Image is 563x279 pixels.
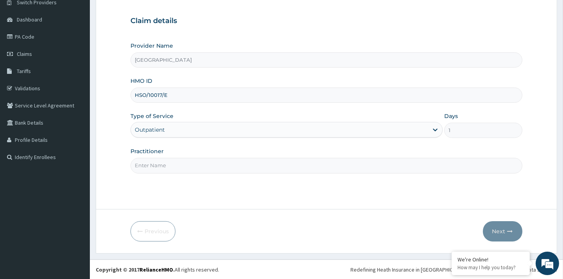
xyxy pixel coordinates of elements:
[96,266,175,273] strong: Copyright © 2017 .
[130,77,152,85] label: HMO ID
[458,256,524,263] div: We're Online!
[130,17,522,25] h3: Claim details
[130,221,175,241] button: Previous
[135,126,165,134] div: Outpatient
[17,68,31,75] span: Tariffs
[14,39,32,59] img: d_794563401_company_1708531726252_794563401
[17,50,32,57] span: Claims
[444,112,458,120] label: Days
[130,158,522,173] input: Enter Name
[128,4,147,23] div: Minimize live chat window
[41,44,131,54] div: Chat with us now
[483,221,522,241] button: Next
[350,266,557,274] div: Redefining Heath Insurance in [GEOGRAPHIC_DATA] using Telemedicine and Data Science!
[17,16,42,23] span: Dashboard
[130,147,164,155] label: Practitioner
[4,191,149,219] textarea: Type your message and hit 'Enter'
[45,88,108,166] span: We're online!
[458,264,524,271] p: How may I help you today?
[139,266,173,273] a: RelianceHMO
[130,42,173,50] label: Provider Name
[130,112,173,120] label: Type of Service
[130,88,522,103] input: Enter HMO ID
